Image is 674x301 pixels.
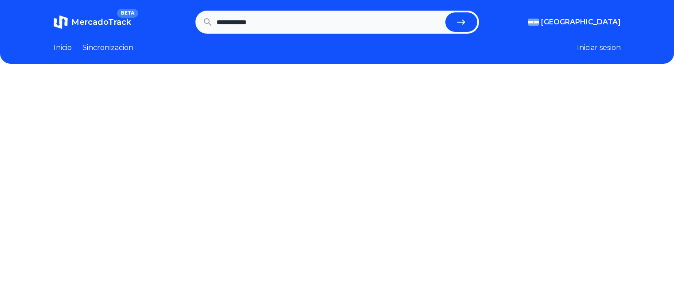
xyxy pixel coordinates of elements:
[54,15,131,29] a: MercadoTrackBETA
[528,19,539,26] img: Argentina
[71,17,131,27] span: MercadoTrack
[528,17,621,27] button: [GEOGRAPHIC_DATA]
[541,17,621,27] span: [GEOGRAPHIC_DATA]
[54,15,68,29] img: MercadoTrack
[117,9,138,18] span: BETA
[82,42,133,53] a: Sincronizacion
[54,42,72,53] a: Inicio
[577,42,621,53] button: Iniciar sesion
